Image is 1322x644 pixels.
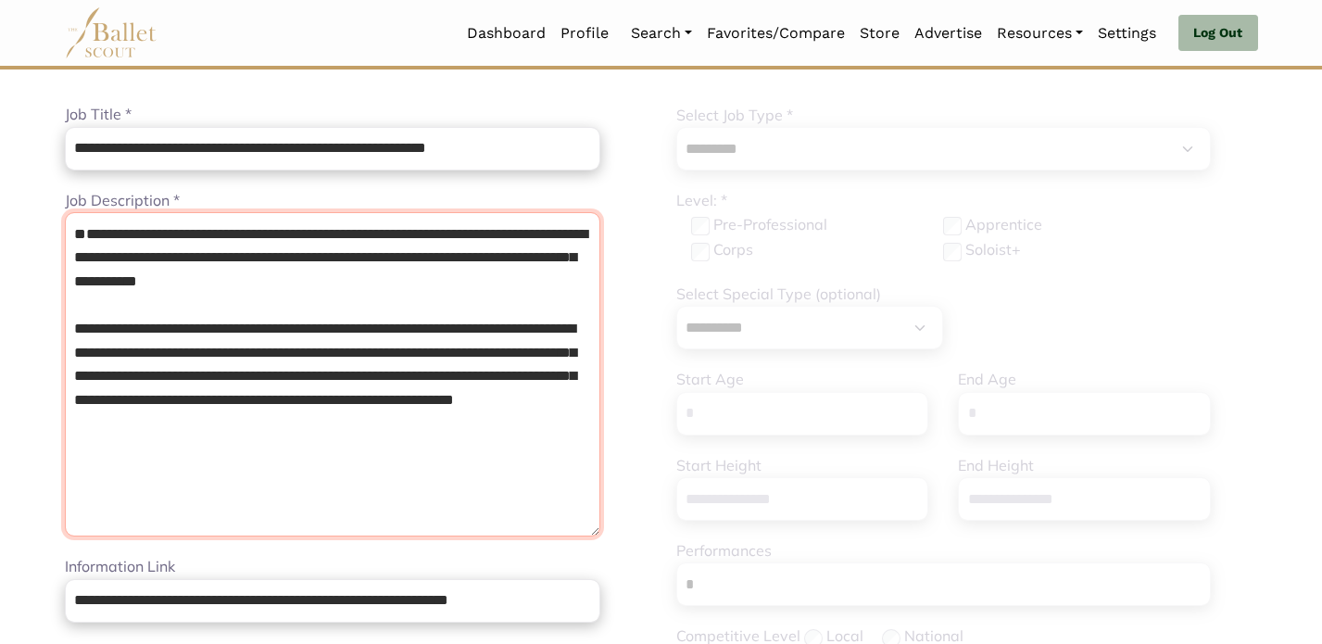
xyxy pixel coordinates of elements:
a: Dashboard [460,14,553,53]
a: Search [623,14,699,53]
a: Store [852,14,907,53]
a: Profile [553,14,616,53]
label: Job Title * [65,103,132,127]
label: Information Link [65,555,175,579]
a: Advertise [907,14,989,53]
a: Resources [989,14,1090,53]
label: Job Description * [65,189,180,213]
a: Log Out [1178,15,1257,52]
a: Favorites/Compare [699,14,852,53]
a: Settings [1090,14,1164,53]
